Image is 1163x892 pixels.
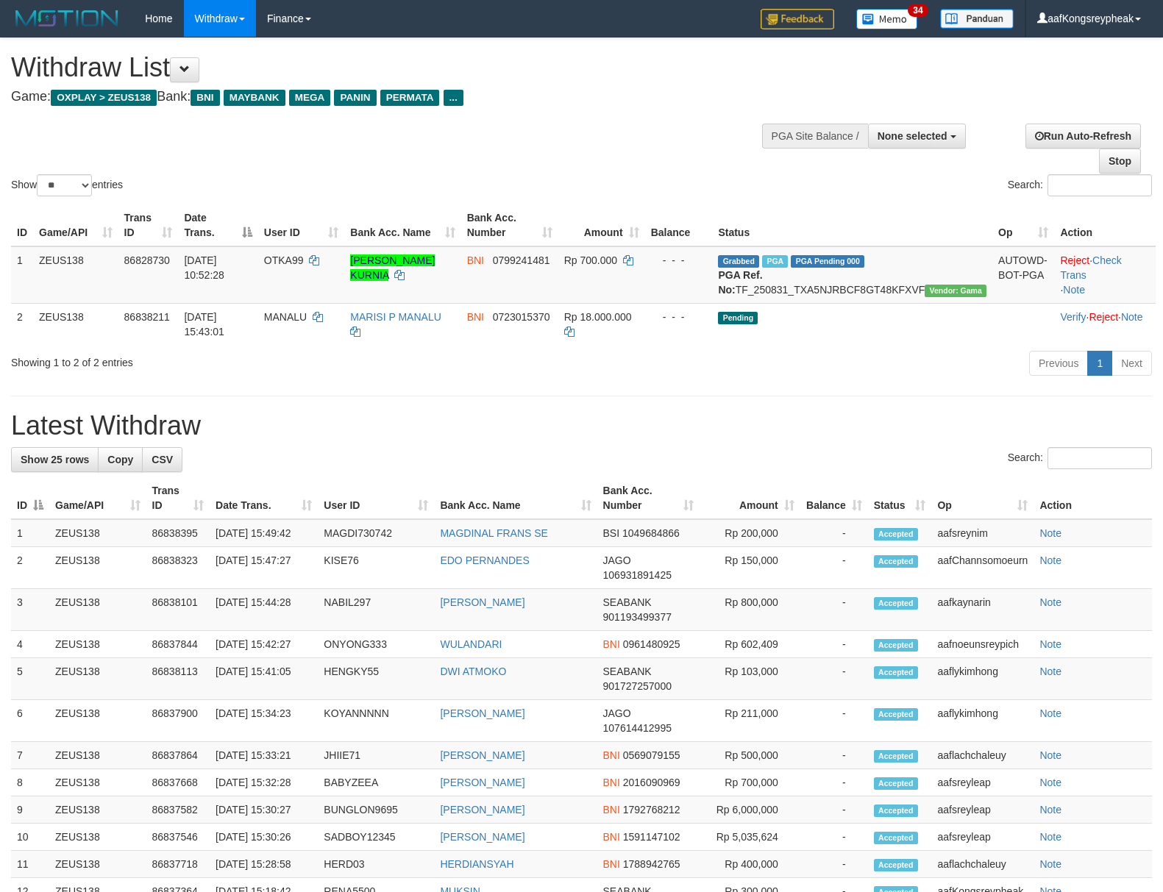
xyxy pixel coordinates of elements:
h4: Game: Bank: [11,90,761,104]
a: Next [1112,351,1152,376]
img: MOTION_logo.png [11,7,123,29]
span: 86838211 [124,311,170,323]
th: Status: activate to sort column ascending [868,477,932,519]
td: BUNGLON9695 [318,796,434,824]
td: ONYONG333 [318,631,434,658]
a: Show 25 rows [11,447,99,472]
td: ZEUS138 [49,796,146,824]
span: BNI [467,254,484,266]
a: Note [1063,284,1085,296]
a: Check Trans [1060,254,1121,281]
span: BNI [603,777,620,788]
span: CSV [152,454,173,465]
td: 10 [11,824,49,851]
span: Accepted [874,777,918,790]
td: Rp 6,000,000 [700,796,800,824]
span: 86828730 [124,254,170,266]
td: Rp 800,000 [700,589,800,631]
a: Run Auto-Refresh [1025,124,1141,149]
a: MARISI P MANALU [350,311,441,323]
td: 6 [11,700,49,742]
select: Showentries [37,174,92,196]
span: None selected [878,130,947,142]
span: Copy 901727257000 to clipboard [603,680,672,692]
td: - [800,796,868,824]
td: KOYANNNNN [318,700,434,742]
th: Op: activate to sort column ascending [931,477,1034,519]
td: ZEUS138 [49,851,146,878]
td: · · [1054,246,1156,304]
td: 86837718 [146,851,210,878]
span: 34 [908,4,928,17]
a: DWI ATMOKO [440,666,506,677]
td: - [800,851,868,878]
span: [DATE] 10:52:28 [184,254,224,281]
td: 9 [11,796,49,824]
span: Accepted [874,555,918,568]
td: 86837900 [146,700,210,742]
span: BNI [603,638,620,650]
td: - [800,631,868,658]
td: HENGKY55 [318,658,434,700]
a: Note [1039,804,1061,816]
td: [DATE] 15:34:23 [210,700,318,742]
a: Copy [98,447,143,472]
td: 4 [11,631,49,658]
span: OXPLAY > ZEUS138 [51,90,157,106]
h1: Withdraw List [11,53,761,82]
td: 86837864 [146,742,210,769]
th: Bank Acc. Name: activate to sort column ascending [344,204,460,246]
span: BSI [603,527,620,539]
td: aafsreyleap [931,824,1034,851]
a: [PERSON_NAME] [440,777,524,788]
span: JAGO [603,554,631,566]
td: [DATE] 15:33:21 [210,742,318,769]
span: Copy 106931891425 to clipboard [603,569,672,581]
span: Show 25 rows [21,454,89,465]
th: Date Trans.: activate to sort column ascending [210,477,318,519]
td: 86838323 [146,547,210,589]
span: JAGO [603,707,631,719]
a: Note [1039,527,1061,539]
span: PGA Pending [791,255,864,268]
td: 86837546 [146,824,210,851]
span: BNI [191,90,219,106]
input: Search: [1048,447,1152,469]
td: Rp 103,000 [700,658,800,700]
img: panduan.png [940,9,1014,29]
input: Search: [1048,174,1152,196]
td: AUTOWD-BOT-PGA [992,246,1054,304]
span: Copy 0569079155 to clipboard [623,749,680,761]
a: Verify [1060,311,1086,323]
td: - [800,824,868,851]
td: Rp 211,000 [700,700,800,742]
a: [PERSON_NAME] [440,596,524,608]
th: Game/API: activate to sort column ascending [33,204,118,246]
span: Accepted [874,750,918,763]
div: - - - [651,310,707,324]
td: 1 [11,519,49,547]
button: None selected [868,124,966,149]
td: JHIIE71 [318,742,434,769]
td: [DATE] 15:41:05 [210,658,318,700]
span: [DATE] 15:43:01 [184,311,224,338]
td: 86837668 [146,769,210,796]
a: Previous [1029,351,1088,376]
th: Balance: activate to sort column ascending [800,477,868,519]
td: - [800,769,868,796]
th: ID [11,204,33,246]
div: Showing 1 to 2 of 2 entries [11,349,474,370]
td: aaflykimhong [931,658,1034,700]
span: Copy 1788942765 to clipboard [623,858,680,870]
a: MAGDINAL FRANS SE [440,527,548,539]
span: SEABANK [603,666,652,677]
span: Accepted [874,804,918,817]
td: - [800,519,868,547]
td: aafkaynarin [931,589,1034,631]
span: Copy 1049684866 to clipboard [622,527,680,539]
th: Action [1034,477,1152,519]
span: Copy [107,454,133,465]
span: Copy 107614412995 to clipboard [603,722,672,734]
th: Bank Acc. Number: activate to sort column ascending [461,204,558,246]
a: Note [1039,749,1061,761]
